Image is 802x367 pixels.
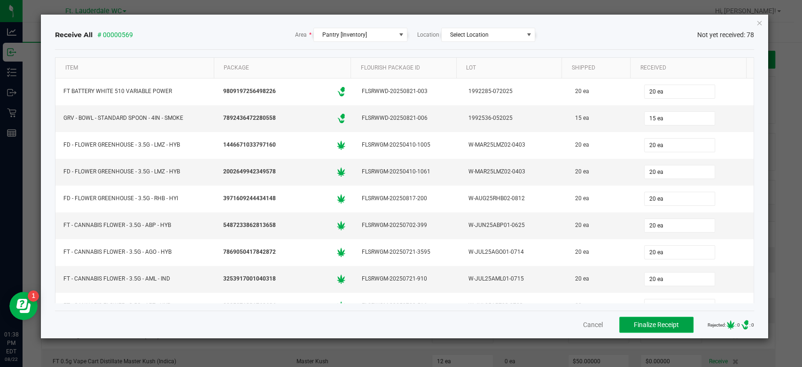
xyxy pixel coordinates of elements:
[221,62,347,73] div: Package
[464,62,558,73] a: LotSortable
[61,192,210,205] div: FD - FLOWER GREENHOUSE - 3.5G - RHB - HYI
[221,62,347,73] a: PackageSortable
[645,139,715,152] input: 0 ea
[573,219,631,232] div: 20 ea
[359,245,455,259] div: FLSRWGM-20250721-3595
[359,192,455,205] div: FLSRWGM-20250817-200
[417,31,439,39] span: Location
[61,219,210,232] div: FT - CANNABIS FLOWER - 3.5G - ABP - HYB
[223,194,276,203] span: 3971609244434148
[359,219,455,232] div: FLSRWGM-20250702-399
[61,245,210,259] div: FT - CANNABIS FLOWER - 3.5G - AGO - HYB
[573,111,631,125] div: 15 ea
[61,111,210,125] div: GRV - BOWL - STANDARD SPOON - 4IN - SMOKE
[573,138,631,152] div: 20 ea
[450,31,488,38] span: Select Location
[573,165,631,179] div: 20 ea
[573,245,631,259] div: 20 ea
[322,31,366,38] span: Pantry [Inventory]
[645,219,715,232] input: 0 ea
[359,85,455,98] div: FLSRWWD-20250821-003
[358,62,453,73] a: Flourish Package IDSortable
[466,299,561,312] div: W-JUL25ARZ03-0723
[573,192,631,205] div: 20 ea
[359,111,455,125] div: FLSRWWD-20250821-006
[359,299,455,312] div: FLSRWGM-20250729-516
[726,320,735,329] span: Number of Cannabis barcodes either fully or partially rejected
[466,245,561,259] div: W-JUL25AGO01-0714
[466,192,561,205] div: W-AUG25RHB02-0812
[223,274,276,283] span: 3253917001040318
[645,273,715,286] input: 0 ea
[466,165,561,179] div: W-MAR25LMZ02-0403
[9,292,38,320] iframe: Resource center
[63,62,210,73] div: Item
[645,165,715,179] input: 0 ea
[55,30,93,39] span: Receive All
[223,114,276,123] span: 7892436472280558
[61,138,210,152] div: FD - FLOWER GREENHOUSE - 3.5G - LMZ - HYB
[441,28,535,42] span: NO DATA FOUND
[573,85,631,98] div: 20 ea
[466,219,561,232] div: W-JUN25ABP01-0625
[464,62,558,73] div: Lot
[583,320,603,329] button: Cancel
[97,30,133,40] span: # 00000569
[634,321,679,328] span: Finalize Receipt
[645,299,715,312] input: 0 ea
[223,167,276,176] span: 2002649942349578
[740,320,749,329] span: Number of Delivery Device barcodes either fully or partially rejected
[61,165,210,179] div: FD - FLOWER GREENHOUSE - 3.5G - LMZ - HYB
[358,62,453,73] div: Flourish Package ID
[61,85,210,98] div: FT BATTERY WHITE 510 VARIABLE POWER
[569,62,627,73] div: Shipped
[359,138,455,152] div: FLSRWGM-20250410-1005
[295,31,311,39] span: Area
[697,30,754,40] span: Not yet received: 78
[466,111,561,125] div: 1992536-052025
[708,320,754,329] span: Rejected: : 0 : 0
[645,246,715,259] input: 0 ea
[756,17,763,28] button: Close
[61,272,210,286] div: FT - CANNABIS FLOWER - 3.5G - AML - IND
[359,165,455,179] div: FLSRWGM-20250410-1061
[645,85,715,98] input: 0 ea
[466,138,561,152] div: W-MAR25LMZ02-0403
[466,272,561,286] div: W-JUL25AML01-0715
[466,85,561,98] div: 1992285-072025
[61,299,210,312] div: FT - CANNABIS FLOWER - 3.5G - ARZ - HYB
[645,112,715,125] input: 0 ea
[638,62,742,73] div: Received
[223,87,276,96] span: 9809197256498226
[28,290,39,302] iframe: Resource center unread badge
[63,62,210,73] a: ItemSortable
[573,272,631,286] div: 20 ea
[569,62,627,73] a: ShippedSortable
[619,317,693,333] button: Finalize Receipt
[223,301,276,310] span: 0905271331769624
[359,272,455,286] div: FLSRWGM-20250721-910
[573,299,631,312] div: 20 ea
[223,141,276,149] span: 1446671033797160
[645,192,715,205] input: 0 ea
[638,62,742,73] a: ReceivedSortable
[223,248,276,257] span: 7869050417842872
[223,221,276,230] span: 5487233862813658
